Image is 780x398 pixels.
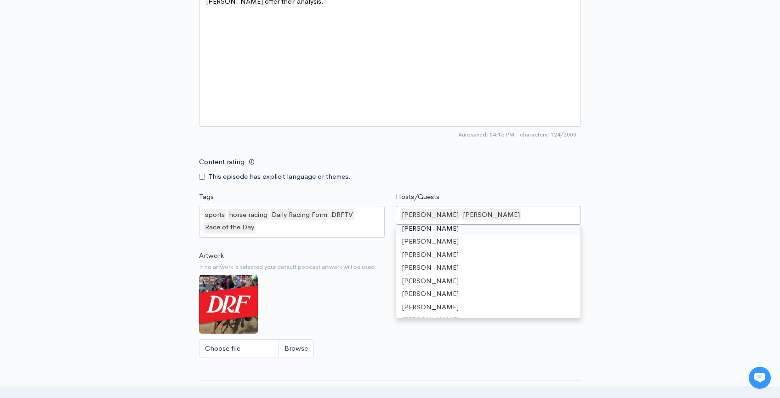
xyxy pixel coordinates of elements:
div: DRFTV [330,209,354,221]
label: Tags [199,192,214,202]
iframe: gist-messenger-bubble-iframe [749,367,771,389]
span: New conversation [59,127,110,135]
small: If no artwork is selected your default podcast artwork will be used [199,262,581,272]
label: Hosts/Guests [396,192,439,202]
label: Artwork [199,250,224,261]
div: sports [204,209,226,221]
div: [PERSON_NAME] [396,235,581,248]
h1: Hi 👋 [14,45,170,59]
label: This episode has explicit language or themes. [208,171,351,182]
div: [PERSON_NAME] [400,209,460,221]
div: [PERSON_NAME] [396,261,581,274]
div: [PERSON_NAME] [396,287,581,301]
div: horse racing [228,209,269,221]
input: Search articles [27,173,164,191]
div: [PERSON_NAME] [396,222,581,235]
div: Race of the Day [204,222,256,233]
span: Autosaved: 04:15 PM [458,131,514,139]
h2: Just let us know if you need anything and we'll be happy to help! 🙂 [14,61,170,105]
div: [PERSON_NAME] [396,313,581,327]
label: Content rating [199,153,245,171]
p: Find an answer quickly [12,158,171,169]
div: [PERSON_NAME] [461,209,521,221]
div: [PERSON_NAME] [396,274,581,288]
span: 124/2000 [520,131,576,139]
div: [PERSON_NAME] [396,301,581,314]
div: [PERSON_NAME] [396,248,581,262]
div: Daily Racing Form [270,209,329,221]
button: New conversation [14,122,170,140]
